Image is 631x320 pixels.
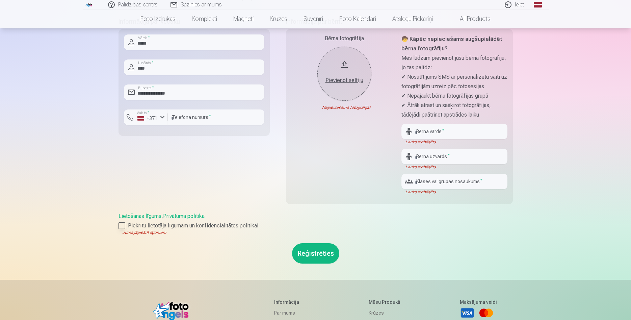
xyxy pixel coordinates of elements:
[401,36,502,52] strong: 🧒 Kāpēc nepieciešams augšupielādēt bērna fotogrāfiju?
[163,213,205,219] a: Privātuma politika
[401,139,507,145] div: Lauks ir obligāts
[441,9,499,28] a: All products
[132,9,184,28] a: Foto izdrukas
[137,115,158,122] div: +371
[324,76,365,84] div: Pievienot selfiju
[401,189,507,195] div: Lauks ir obligāts
[401,101,507,120] p: ✔ Ātrāk atrast un sašķirot fotogrāfijas, tādējādi paātrinot apstrādes laiku
[135,110,151,116] label: Valsts
[119,230,513,235] div: Jums jāpiekrīt līgumam
[384,9,441,28] a: Atslēgu piekariņi
[460,299,497,305] h5: Maksājuma veidi
[401,72,507,91] p: ✔ Nosūtīt jums SMS ar personalizētu saiti uz fotogrāfijām uzreiz pēc fotosesijas
[401,91,507,101] p: ✔ Nepajaukt bērnu fotogrāfijas grupā
[295,9,331,28] a: Suvenīri
[225,9,262,28] a: Magnēti
[291,34,397,43] div: Bērna fotogrāfija
[401,53,507,72] p: Mēs lūdzam pievienot jūsu bērna fotogrāfiju, jo tas palīdz:
[274,299,313,305] h5: Informācija
[262,9,295,28] a: Krūzes
[85,3,93,7] img: /fa1
[331,9,384,28] a: Foto kalendāri
[291,105,397,110] div: Nepieciešama fotogrāfija!
[317,47,371,101] button: Pievienot selfiju
[369,308,404,318] a: Krūzes
[292,243,339,264] button: Reģistrēties
[119,213,161,219] a: Lietošanas līgums
[124,109,168,125] button: Valsts*+371
[401,164,507,170] div: Lauks ir obligāts
[274,308,313,318] a: Par mums
[119,212,513,235] div: ,
[369,299,404,305] h5: Mūsu produkti
[119,222,513,230] label: Piekrītu lietotāja līgumam un konfidencialitātes politikai
[184,9,225,28] a: Komplekti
